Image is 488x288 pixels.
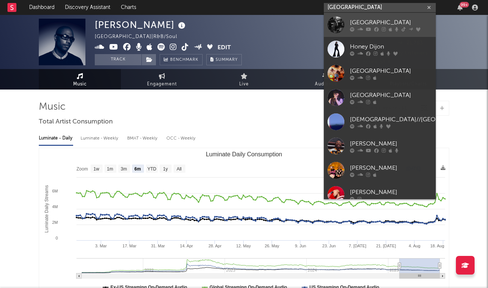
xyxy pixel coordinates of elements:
text: 1w [94,166,100,172]
span: Live [239,80,249,89]
a: [PERSON_NAME] [324,158,436,182]
text: 0 [56,236,58,240]
div: [DEMOGRAPHIC_DATA]//[GEOGRAPHIC_DATA] [350,115,482,124]
text: 3m [121,166,127,172]
div: [PERSON_NAME] [350,139,432,148]
text: 28. Apr [209,244,222,248]
a: Audience [285,69,367,90]
text: 23. Jun [322,244,336,248]
text: 12. May [236,244,251,248]
div: [PERSON_NAME] [95,19,187,31]
a: [PERSON_NAME] [324,134,436,158]
text: 6m [134,166,141,172]
text: 18. Aug [430,244,444,248]
text: 1m [107,166,113,172]
text: 4M [52,204,58,209]
span: Audience [315,80,338,89]
text: Luminate Daily Consumption [206,151,282,157]
span: Music [73,80,87,89]
a: [GEOGRAPHIC_DATA] [324,13,436,37]
a: Engagement [121,69,203,90]
text: Luminate Daily Streams [44,185,49,232]
a: [GEOGRAPHIC_DATA] [324,61,436,85]
div: [GEOGRAPHIC_DATA] | R&B/Soul [95,32,186,41]
div: [GEOGRAPHIC_DATA] [350,91,432,100]
text: 31. Mar [151,244,165,248]
text: 17. Mar [122,244,137,248]
span: Summary [216,58,238,62]
a: [DEMOGRAPHIC_DATA]//[GEOGRAPHIC_DATA] [324,110,436,134]
text: 6M [52,189,58,193]
div: 99 + [460,2,469,7]
span: Total Artist Consumption [39,118,113,126]
text: All [176,166,181,172]
text: 3. Mar [95,244,107,248]
div: Luminate - Weekly [81,132,120,145]
a: Music [39,69,121,90]
div: BMAT - Weekly [127,132,159,145]
text: 14. Apr [180,244,193,248]
a: Benchmark [160,54,203,65]
text: YTD [147,166,156,172]
a: [PERSON_NAME] [324,182,436,207]
span: Benchmark [170,56,198,65]
a: Honey Dijon [324,37,436,61]
div: [PERSON_NAME] [350,188,432,197]
text: 4. Aug [409,244,420,248]
div: Honey Dijon [350,42,432,51]
button: Summary [206,54,242,65]
text: 7. [DATE] [349,244,366,248]
button: Track [95,54,141,65]
button: 99+ [457,4,463,10]
div: [PERSON_NAME] [350,163,432,172]
div: Luminate - Daily [39,132,73,145]
div: OCC - Weekly [166,132,196,145]
a: Live [203,69,285,90]
text: 9. Jun [295,244,306,248]
div: [GEOGRAPHIC_DATA] [350,18,432,27]
span: Engagement [147,80,177,89]
input: Search for artists [324,3,436,12]
text: 21. [DATE] [376,244,396,248]
text: 2M [52,220,58,225]
div: [GEOGRAPHIC_DATA] [350,66,432,75]
text: 1y [163,166,168,172]
text: 26. May [265,244,279,248]
button: Edit [218,43,231,53]
text: Zoom [76,166,88,172]
a: [GEOGRAPHIC_DATA] [324,85,436,110]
